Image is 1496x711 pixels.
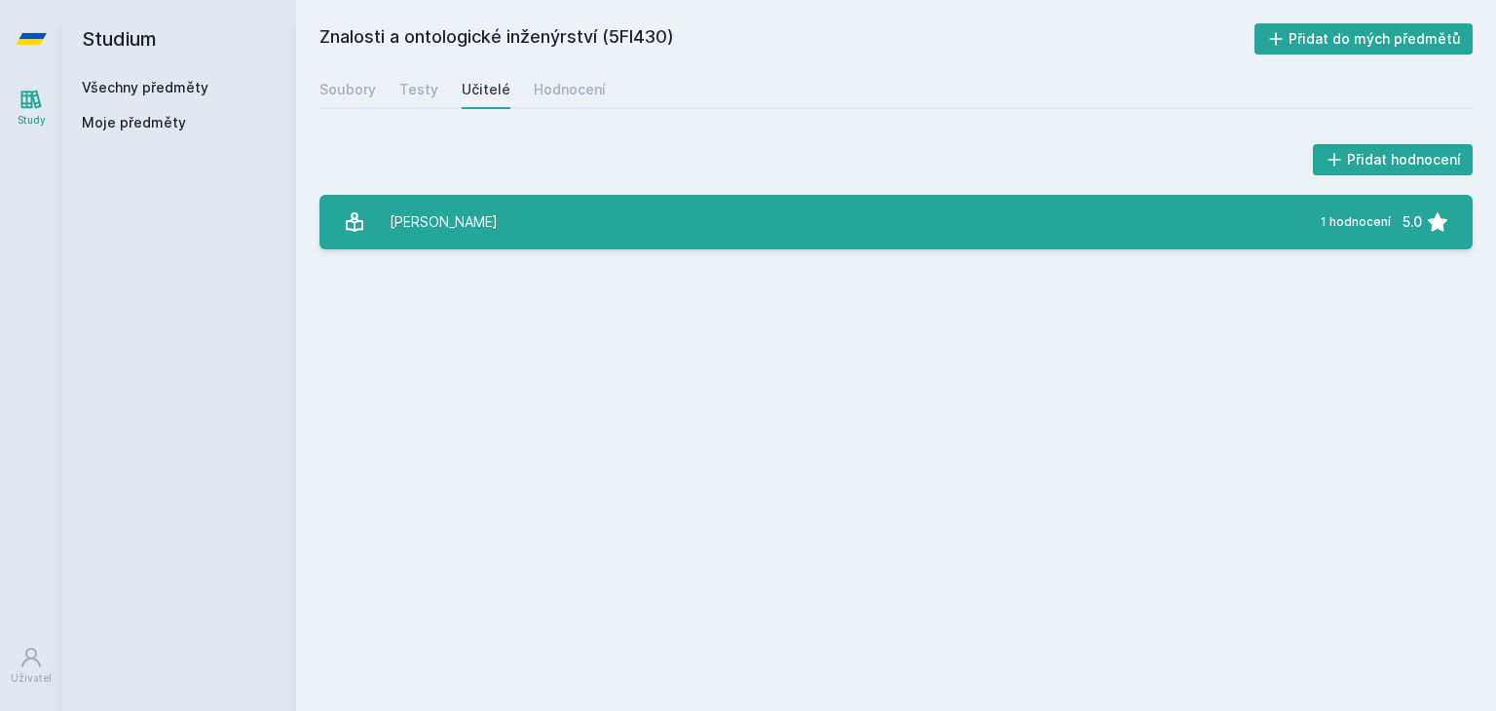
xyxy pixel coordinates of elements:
a: Učitelé [462,70,510,109]
div: Uživatel [11,671,52,686]
div: 1 hodnocení [1321,214,1391,230]
a: Hodnocení [534,70,606,109]
div: Hodnocení [534,80,606,99]
div: Soubory [319,80,376,99]
a: Study [4,78,58,137]
a: Soubory [319,70,376,109]
span: Moje předměty [82,113,186,132]
a: Testy [399,70,438,109]
a: [PERSON_NAME] 1 hodnocení 5.0 [319,195,1473,249]
button: Přidat hodnocení [1313,144,1474,175]
a: Všechny předměty [82,79,208,95]
h2: Znalosti a ontologické inženýrství (5FI430) [319,23,1254,55]
div: 5.0 [1402,203,1422,242]
div: Učitelé [462,80,510,99]
div: Study [18,113,46,128]
a: Uživatel [4,636,58,695]
div: Testy [399,80,438,99]
div: [PERSON_NAME] [390,203,498,242]
button: Přidat do mých předmětů [1254,23,1474,55]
